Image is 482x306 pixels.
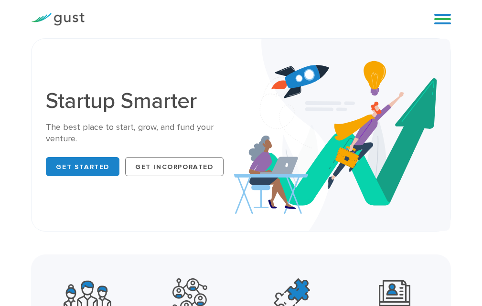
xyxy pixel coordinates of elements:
img: Gust Logo [31,13,85,26]
img: Startup Smarter Hero [234,39,450,231]
h1: Startup Smarter [46,90,234,112]
div: The best place to start, grow, and fund your venture. [46,122,234,145]
a: Get Started [46,157,119,176]
a: Get Incorporated [125,157,224,176]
